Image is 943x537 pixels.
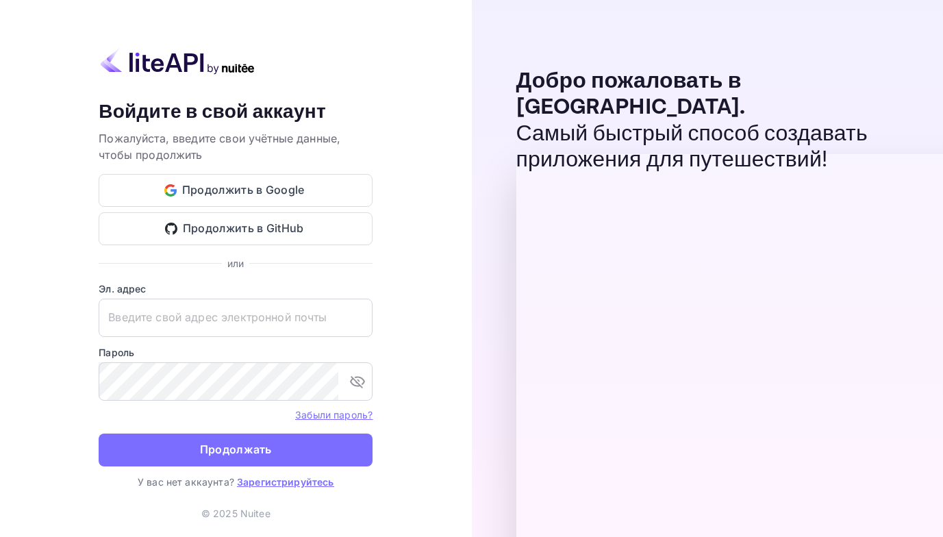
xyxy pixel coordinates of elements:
button: Продолжить в GitHub [99,212,373,245]
a: Забыли пароль? [295,408,373,421]
ya-tr-span: Продолжить в GitHub [183,219,304,238]
ya-tr-span: Продолжать [200,440,272,459]
button: Продолжать [99,434,373,466]
ya-tr-span: Войдите в свой аккаунт [99,99,326,125]
a: Зарегистрируйтесь [237,476,334,488]
ya-tr-span: Пароль [99,347,134,358]
ya-tr-span: Добро пожаловать в [GEOGRAPHIC_DATA]. [516,67,746,121]
button: переключить видимость пароля [344,368,371,395]
ya-tr-span: Пожалуйста, введите свои учётные данные, чтобы продолжить [99,132,340,162]
button: Продолжить в Google [99,174,373,207]
ya-tr-span: У вас нет аккаунта? [138,476,234,488]
ya-tr-span: Продолжить в Google [182,181,305,199]
img: liteapi [99,48,256,75]
ya-tr-span: © 2025 Nuitee [201,508,271,519]
ya-tr-span: Забыли пароль? [295,409,373,421]
ya-tr-span: Самый быстрый способ создавать приложения для путешествий! [516,120,868,174]
input: Введите свой адрес электронной почты [99,299,373,337]
ya-tr-span: или [227,258,244,269]
ya-tr-span: Эл. адрес [99,283,146,295]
